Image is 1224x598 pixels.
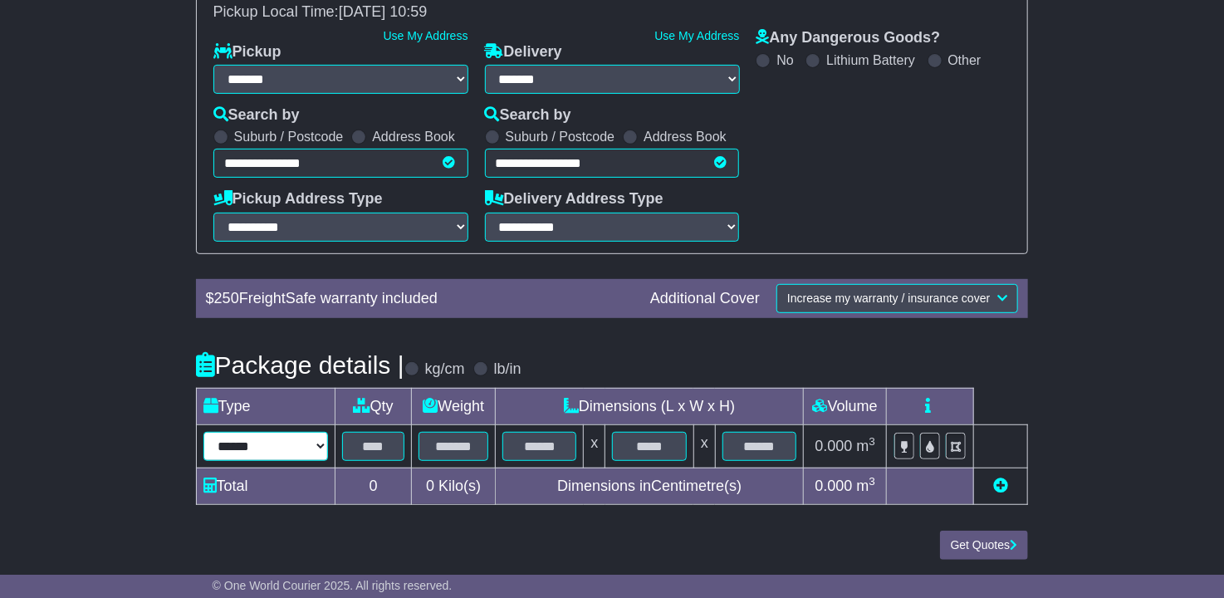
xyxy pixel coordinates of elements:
[826,52,915,68] label: Lithium Battery
[496,468,804,504] td: Dimensions in Centimetre(s)
[412,388,496,424] td: Weight
[506,129,615,145] label: Suburb / Postcode
[993,478,1008,494] a: Add new item
[756,29,940,47] label: Any Dangerous Goods?
[196,388,335,424] td: Type
[776,52,793,68] label: No
[198,290,642,308] div: $ FreightSafe warranty included
[787,292,990,305] span: Increase my warranty / insurance cover
[425,360,465,379] label: kg/cm
[654,29,739,42] a: Use My Address
[213,43,282,61] label: Pickup
[869,475,876,488] sup: 3
[584,424,605,468] td: x
[196,351,404,379] h4: Package details |
[205,3,1020,22] div: Pickup Local Time:
[412,468,496,504] td: Kilo(s)
[857,478,876,494] span: m
[214,290,239,306] span: 250
[940,531,1029,560] button: Get Quotes
[426,478,434,494] span: 0
[335,468,412,504] td: 0
[213,106,300,125] label: Search by
[234,129,344,145] label: Suburb / Postcode
[693,424,715,468] td: x
[804,388,887,424] td: Volume
[213,190,383,208] label: Pickup Address Type
[335,388,412,424] td: Qty
[815,478,853,494] span: 0.000
[857,438,876,454] span: m
[485,106,571,125] label: Search by
[213,579,453,592] span: © One World Courier 2025. All rights reserved.
[869,435,876,448] sup: 3
[372,129,455,145] label: Address Book
[644,129,727,145] label: Address Book
[485,190,663,208] label: Delivery Address Type
[776,284,1018,313] button: Increase my warranty / insurance cover
[948,52,982,68] label: Other
[485,43,562,61] label: Delivery
[496,388,804,424] td: Dimensions (L x W x H)
[642,290,768,308] div: Additional Cover
[339,3,428,20] span: [DATE] 10:59
[494,360,521,379] label: lb/in
[196,468,335,504] td: Total
[815,438,853,454] span: 0.000
[384,29,468,42] a: Use My Address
